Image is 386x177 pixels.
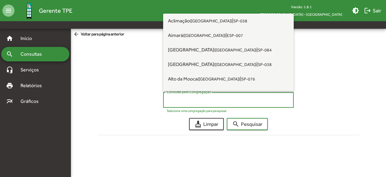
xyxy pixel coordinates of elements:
span: Aclimação [168,18,232,24]
small: ESP-007 [227,33,243,38]
span: Serviços [17,66,47,74]
span: [GEOGRAPHIC_DATA] [168,47,257,53]
span: Pesquisar [232,119,262,129]
mat-icon: menu [2,5,14,17]
small: ([GEOGRAPHIC_DATA]) [198,77,240,81]
small: SP-076 [241,77,255,81]
mat-icon: logout [364,7,371,14]
span: Alto da Mooca [168,76,240,82]
a: Gerente TPE [14,1,72,21]
img: Logo [19,1,39,21]
span: Limpar [195,119,218,129]
span: | [168,86,289,101]
span: Aimará [168,32,226,38]
span: Voltar para página anterior [73,31,124,38]
small: ([GEOGRAPHIC_DATA]) [183,33,226,38]
span: Gráficos [17,98,47,105]
mat-icon: brightness_medium [352,7,359,14]
mat-icon: search [6,51,13,58]
mat-icon: headset_mic [6,66,13,74]
small: SP-038 [258,62,272,67]
mat-icon: multiline_chart [6,98,13,105]
mat-icon: cleaning_services [195,120,202,128]
small: ([GEOGRAPHIC_DATA]) [190,18,232,23]
button: Limpar [189,118,224,130]
span: Relatórios [17,82,50,89]
span: Gerente TPE [39,6,72,15]
div: Publicadores [71,40,386,54]
span: Consultas [17,51,50,58]
small: ([GEOGRAPHIC_DATA]) [214,62,257,67]
mat-icon: search [232,120,239,128]
h5: Pesquisar por: [103,59,354,66]
small: ([GEOGRAPHIC_DATA]) [214,48,257,52]
span: Início [17,35,41,42]
mat-hint: Selecione uma congregação para pesquisar. [167,109,227,113]
span: | [168,72,289,86]
div: Versão: 1.8.1 [255,3,347,11]
span: | [168,57,289,72]
span: TPE [GEOGRAPHIC_DATA] - [GEOGRAPHIC_DATA] [255,11,347,18]
span: | [168,28,289,43]
mat-icon: home [6,35,13,42]
mat-icon: arrow_back [73,31,81,38]
span: Alto da [GEOGRAPHIC_DATA] [168,90,272,96]
small: SP-038 [233,18,247,23]
small: SP-084 [258,48,272,52]
span: Sair [364,5,381,16]
span: [GEOGRAPHIC_DATA] [168,61,257,67]
mat-icon: print [6,82,13,89]
button: Sair [362,5,384,16]
button: Pesquisar [227,118,268,130]
span: | [168,43,289,57]
span: | [168,14,289,28]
